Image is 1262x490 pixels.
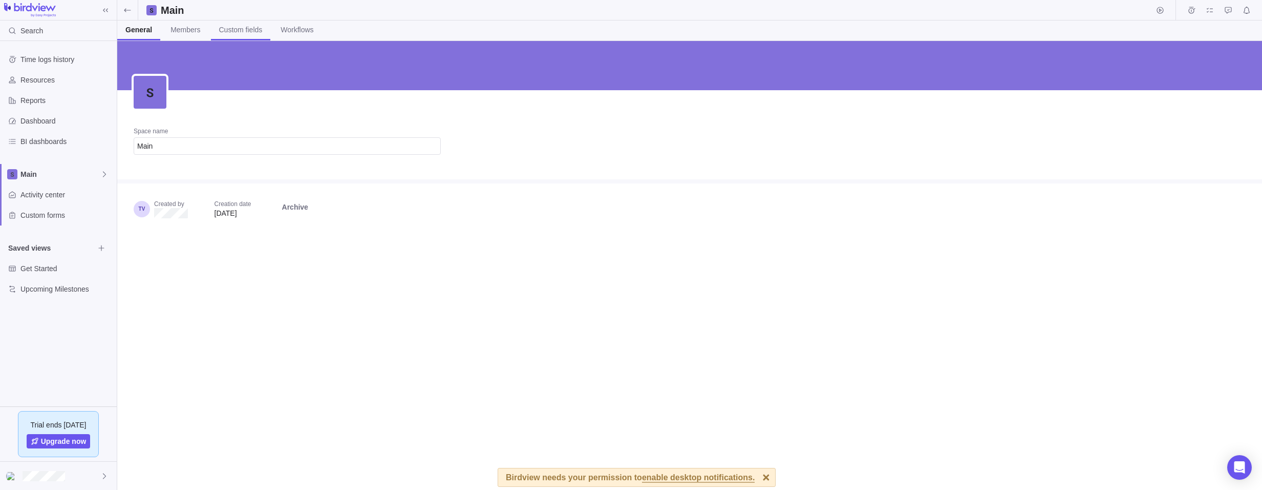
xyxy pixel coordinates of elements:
span: Start timer [1153,3,1167,17]
span: Approval requests [1221,3,1235,17]
a: My assignments [1203,8,1217,16]
span: Archive [278,200,312,214]
div: Creation date [215,200,251,208]
a: Notifications [1239,8,1254,16]
span: My assignments [1203,3,1217,17]
a: Custom fields [211,21,271,40]
span: enable desktop notifications. [642,474,755,483]
span: Trial ends [DATE] [31,420,87,430]
div: Open Intercom Messenger [1227,455,1252,480]
span: Time logs history [20,54,113,65]
span: Search [20,26,43,36]
span: Main [20,169,100,179]
span: Time logs [1184,3,1199,17]
a: Workflows [272,21,322,40]
img: Show [6,472,18,480]
a: General [117,21,160,40]
a: Approval requests [1221,8,1235,16]
span: Upcoming Milestones [20,284,113,294]
span: Activity center [20,190,113,200]
span: Upgrade now [41,436,87,446]
span: Archive [282,202,308,212]
span: Members [170,25,200,35]
div: Birdview needs your permission to [506,468,755,486]
span: Workflows [281,25,313,35]
span: Browse views [94,241,109,255]
span: BI dashboards [20,136,113,147]
span: [DATE] [215,209,237,217]
a: Time logs [1184,8,1199,16]
img: logo [4,3,56,17]
span: Dashboard [20,116,113,126]
span: General [125,25,152,35]
a: Upgrade now [27,434,91,448]
span: Notifications [1239,3,1254,17]
h2: Main [161,3,191,17]
span: Custom fields [219,25,263,35]
div: Created by [154,200,188,208]
span: Reports [20,95,113,106]
span: Resources [20,75,113,85]
a: Members [162,21,208,40]
div: Space name [134,127,441,137]
span: Get Started [20,263,113,274]
div: Madlen Adler [6,470,18,482]
span: Custom forms [20,210,113,220]
span: Saved views [8,243,94,253]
